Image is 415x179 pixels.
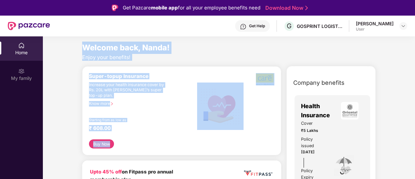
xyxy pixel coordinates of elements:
[301,128,325,134] span: ₹5 Lakhs
[301,150,315,154] span: [DATE]
[89,73,197,79] div: Super-topup Insurance
[89,82,169,98] div: Increase your health insurance cover by Rs. 20L with [PERSON_NAME]’s super top-up plan.
[243,168,273,178] img: fppp.png
[89,125,191,133] div: ₹ 608.00
[401,23,406,29] img: svg+xml;base64,PHN2ZyBpZD0iRHJvcGRvd24tMzJ4MzIiIHhtbG5zPSJodHRwOi8vd3d3LnczLm9yZy8yMDAwL3N2ZyIgd2...
[356,20,394,27] div: [PERSON_NAME]
[89,139,114,148] button: Buy Now
[287,22,292,30] span: G
[89,101,193,106] div: Know more
[110,102,114,106] span: right
[8,22,50,30] img: New Pazcare Logo
[240,23,246,30] img: svg+xml;base64,PHN2ZyBpZD0iSGVscC0zMngzMiIgeG1sbnM9Imh0dHA6Ly93d3cudzMub3JnLzIwMDAvc3ZnIiB3aWR0aD...
[197,83,244,130] img: svg+xml;base64,PHN2ZyB4bWxucz0iaHR0cDovL3d3dy53My5vcmcvMjAwMC9zdmciIHhtbG5zOnhsaW5rPSJodHRwOi8vd3...
[82,54,376,61] div: Enjoy your benefits!
[333,155,355,176] img: icon
[123,4,260,12] div: Get Pazcare for all your employee benefits need
[249,23,265,29] div: Get Help
[356,27,394,32] div: User
[293,78,345,87] span: Company benefits
[18,68,25,74] img: svg+xml;base64,PHN2ZyB3aWR0aD0iMjAiIGhlaWdodD0iMjAiIHZpZXdCb3g9IjAgMCAyMCAyMCIgZmlsbD0ibm9uZSIgeG...
[301,102,335,120] span: Health Insurance
[305,5,308,11] img: Stroke
[112,5,118,11] img: Logo
[82,43,170,52] span: Welcome back, Nanda!
[256,73,274,85] img: b5dec4f62d2307b9de63beb79f102df3.png
[18,42,25,49] img: svg+xml;base64,PHN2ZyBpZD0iSG9tZSIgeG1sbnM9Imh0dHA6Ly93d3cudzMub3JnLzIwMDAvc3ZnIiB3aWR0aD0iMjAiIG...
[151,5,178,11] strong: mobile app
[89,118,170,122] div: Starting from as low as
[265,5,306,11] a: Download Now
[341,102,358,120] img: insurerLogo
[301,136,325,149] div: Policy issued
[297,23,342,29] div: GOSPRINT LOGISTICS PRIVATE LIMITED
[90,169,122,175] b: Upto 45% off
[301,120,325,127] span: Cover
